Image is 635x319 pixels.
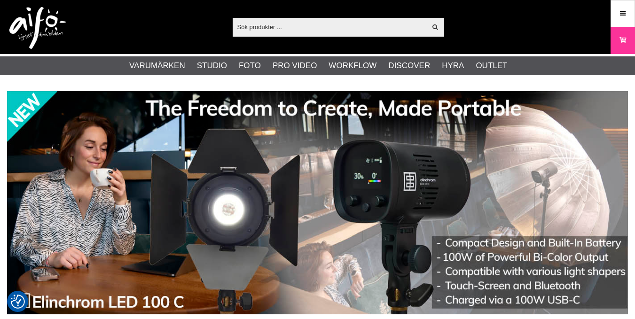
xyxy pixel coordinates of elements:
[9,7,66,49] img: logo.png
[476,60,507,72] a: Outlet
[329,60,376,72] a: Workflow
[233,20,427,34] input: Sök produkter ...
[273,60,317,72] a: Pro Video
[239,60,261,72] a: Foto
[129,60,185,72] a: Varumärken
[7,91,628,314] img: Annons:002 banner-elin-led100c11390x.jpg
[197,60,227,72] a: Studio
[11,295,25,309] img: Revisit consent button
[11,293,25,310] button: Samtyckesinställningar
[388,60,430,72] a: Discover
[442,60,464,72] a: Hyra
